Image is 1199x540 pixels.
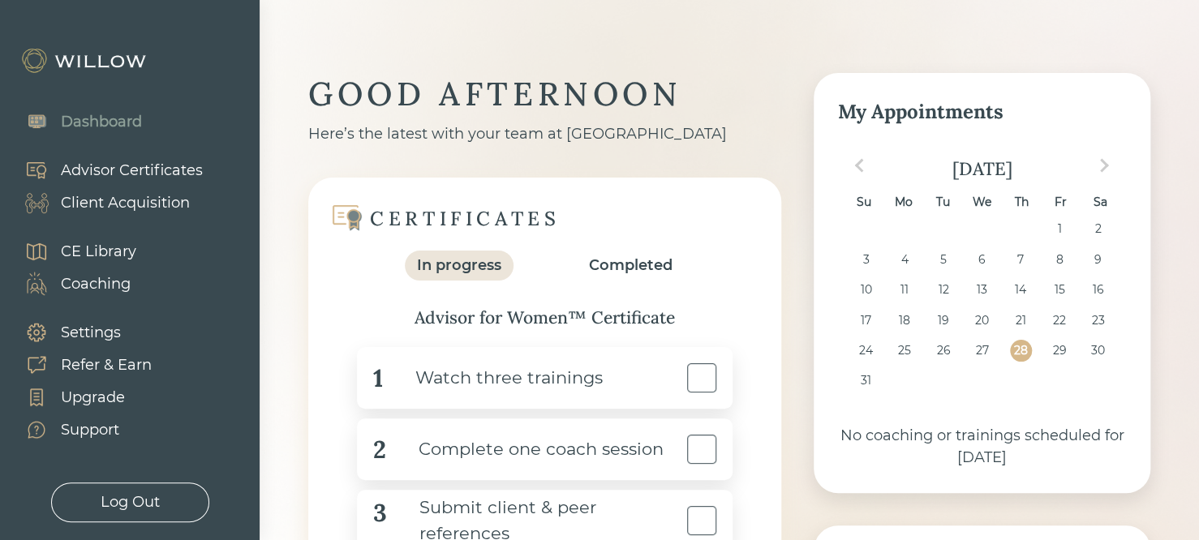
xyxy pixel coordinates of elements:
[383,360,603,396] div: Watch three trainings
[61,387,125,409] div: Upgrade
[373,431,386,468] div: 2
[61,111,142,133] div: Dashboard
[838,425,1126,469] div: No coaching or trainings scheduled for [DATE]
[61,192,190,214] div: Client Acquisition
[855,279,877,301] div: Choose Sunday, August 10th, 2025
[855,249,877,271] div: Choose Sunday, August 3rd, 2025
[308,123,781,145] div: Here’s the latest with your team at [GEOGRAPHIC_DATA]
[61,160,203,182] div: Advisor Certificates
[971,310,993,332] div: Choose Wednesday, August 20th, 2025
[1087,218,1109,240] div: Choose Saturday, August 2nd, 2025
[1048,310,1070,332] div: Choose Friday, August 22nd, 2025
[1048,340,1070,362] div: Choose Friday, August 29th, 2025
[843,218,1120,401] div: month 2025-08
[931,191,953,213] div: Tu
[61,273,131,295] div: Coaching
[1048,249,1070,271] div: Choose Friday, August 8th, 2025
[855,370,877,392] div: Choose Sunday, August 31st, 2025
[308,73,781,115] div: GOOD AFTERNOON
[893,340,915,362] div: Choose Monday, August 25th, 2025
[589,255,673,276] div: Completed
[932,249,954,271] div: Choose Tuesday, August 5th, 2025
[971,340,993,362] div: Choose Wednesday, August 27th, 2025
[838,157,1126,180] div: [DATE]
[932,340,954,362] div: Choose Tuesday, August 26th, 2025
[8,154,203,186] a: Advisor Certificates
[61,241,136,263] div: CE Library
[971,279,993,301] div: Choose Wednesday, August 13th, 2025
[373,360,383,396] div: 1
[1010,279,1032,301] div: Choose Thursday, August 14th, 2025
[971,191,993,213] div: We
[1089,191,1111,213] div: Sa
[8,186,203,219] a: Client Acquisition
[8,268,136,300] a: Coaching
[61,354,152,376] div: Refer & Earn
[1010,310,1032,332] div: Choose Thursday, August 21st, 2025
[417,255,501,276] div: In progress
[893,249,915,271] div: Choose Monday, August 4th, 2025
[846,152,872,178] button: Previous Month
[855,310,877,332] div: Choose Sunday, August 17th, 2025
[1010,340,1032,362] div: Choose Thursday, August 28th, 2025
[853,191,875,213] div: Su
[8,235,136,268] a: CE Library
[893,310,915,332] div: Choose Monday, August 18th, 2025
[8,381,152,414] a: Upgrade
[932,279,954,301] div: Choose Tuesday, August 12th, 2025
[1091,152,1117,178] button: Next Month
[1010,249,1032,271] div: Choose Thursday, August 7th, 2025
[1087,340,1109,362] div: Choose Saturday, August 30th, 2025
[8,349,152,381] a: Refer & Earn
[8,316,152,349] a: Settings
[370,206,560,231] div: CERTIFICATES
[892,191,914,213] div: Mo
[1087,249,1109,271] div: Choose Saturday, August 9th, 2025
[1087,279,1109,301] div: Choose Saturday, August 16th, 2025
[971,249,993,271] div: Choose Wednesday, August 6th, 2025
[341,305,749,331] div: Advisor for Women™ Certificate
[61,322,121,344] div: Settings
[61,419,119,441] div: Support
[1010,191,1032,213] div: Th
[855,340,877,362] div: Choose Sunday, August 24th, 2025
[1050,191,1072,213] div: Fr
[893,279,915,301] div: Choose Monday, August 11th, 2025
[20,48,150,74] img: Willow
[386,431,664,468] div: Complete one coach session
[1048,279,1070,301] div: Choose Friday, August 15th, 2025
[8,105,142,138] a: Dashboard
[838,97,1126,126] div: My Appointments
[1087,310,1109,332] div: Choose Saturday, August 23rd, 2025
[101,491,160,513] div: Log Out
[932,310,954,332] div: Choose Tuesday, August 19th, 2025
[1048,218,1070,240] div: Choose Friday, August 1st, 2025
